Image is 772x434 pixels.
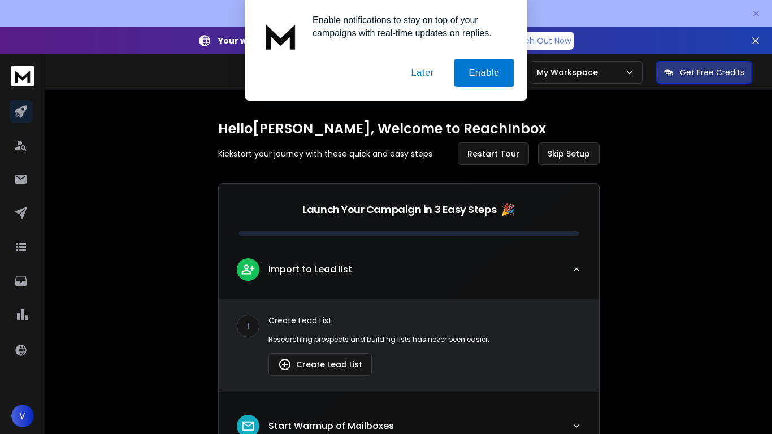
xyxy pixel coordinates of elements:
[219,299,599,392] div: leadImport to Lead list
[218,120,600,138] h1: Hello [PERSON_NAME] , Welcome to ReachInbox
[218,148,432,159] p: Kickstart your journey with these quick and easy steps
[241,419,255,433] img: lead
[538,142,600,165] button: Skip Setup
[302,202,496,218] p: Launch Your Campaign in 3 Easy Steps
[397,59,448,87] button: Later
[548,148,590,159] span: Skip Setup
[454,59,514,87] button: Enable
[278,358,292,371] img: lead
[11,405,34,427] button: V
[268,335,581,344] p: Researching prospects and building lists has never been easier.
[458,142,529,165] button: Restart Tour
[258,14,303,59] img: notification icon
[241,262,255,276] img: lead
[268,419,394,433] p: Start Warmup of Mailboxes
[303,14,514,40] div: Enable notifications to stay on top of your campaigns with real-time updates on replies.
[237,315,259,337] div: 1
[501,202,515,218] span: 🎉
[268,353,372,376] button: Create Lead List
[268,263,352,276] p: Import to Lead list
[219,249,599,299] button: leadImport to Lead list
[268,315,581,326] p: Create Lead List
